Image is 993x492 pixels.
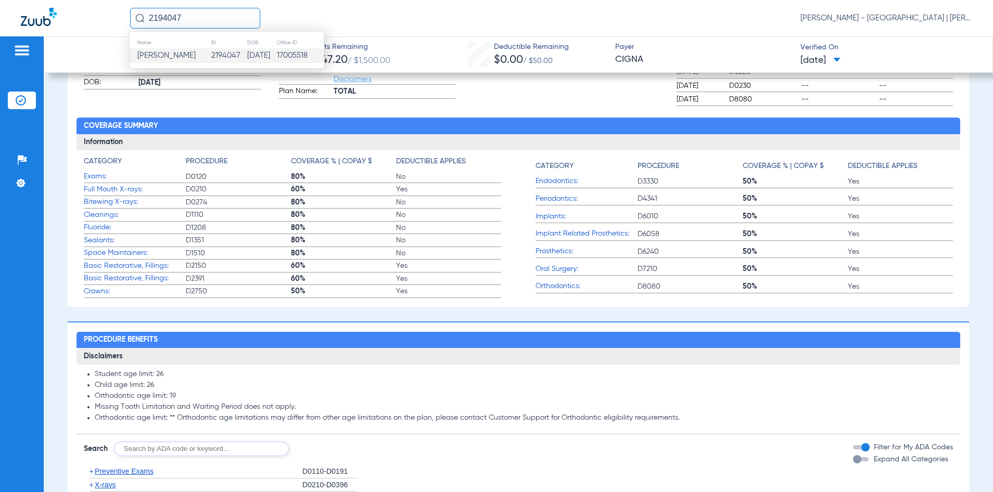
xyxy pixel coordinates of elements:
[874,456,948,463] span: Expand All Categories
[186,261,291,271] span: D2150
[291,184,396,195] span: 60%
[90,467,94,475] span: +
[90,481,94,489] span: +
[743,176,848,187] span: 50%
[77,118,960,134] h2: Coverage Summary
[130,8,260,29] input: Search for patients
[186,184,291,195] span: D0210
[536,246,638,257] span: Prosthetics:
[396,286,501,296] span: Yes
[84,286,186,297] span: Crowns:
[677,81,720,91] span: [DATE]
[334,86,456,97] span: TOTAL
[247,48,276,63] td: [DATE]
[396,156,466,167] h4: Deductible Applies
[84,444,108,454] span: Search
[536,156,638,175] app-breakdown-title: Category
[800,54,841,67] span: [DATE]
[84,77,135,89] span: DOB:
[84,197,186,208] span: Bitewing X-rays:
[186,156,227,167] h4: Procedure
[84,156,122,167] h4: Category
[95,392,953,401] li: Orthodontic age limit: 19
[879,81,953,91] span: --
[291,261,396,271] span: 60%
[848,156,953,175] app-breakdown-title: Deductible Applies
[95,467,154,475] span: Preventive Exams
[279,63,330,84] span: Downgrades:
[638,193,743,204] span: D4341
[211,37,247,48] th: ID
[396,274,501,284] span: Yes
[211,48,247,63] td: 2194047
[95,413,953,423] li: Orthodontic age limit: ** Orthodontic age limitations may differ from other age limitations on th...
[291,223,396,233] span: 80%
[396,197,501,208] span: No
[743,281,848,292] span: 50%
[800,42,976,53] span: Verified On
[95,403,953,412] li: Missing Tooth Limitation and Waiting Period does not apply.
[302,465,357,478] div: D0110-D0191
[638,161,679,172] h4: Procedure
[186,235,291,245] span: D1351
[800,13,972,23] span: [PERSON_NAME] - [GEOGRAPHIC_DATA] | [PERSON_NAME]
[848,176,953,187] span: Yes
[396,184,501,195] span: Yes
[95,381,953,390] li: Child age limit: 26
[135,14,145,23] img: Search Icon
[638,229,743,239] span: D6058
[743,247,848,257] span: 50%
[396,210,501,220] span: No
[638,264,743,274] span: D7210
[638,247,743,257] span: D6240
[743,264,848,274] span: 50%
[536,161,574,172] h4: Category
[536,281,638,292] span: Orthodontics:
[729,94,798,105] span: D8080
[186,197,291,208] span: D0274
[291,274,396,284] span: 60%
[848,161,918,172] h4: Deductible Applies
[302,478,357,492] div: D0210-D0396
[848,281,953,292] span: Yes
[84,171,186,182] span: Exams:
[536,193,638,204] span: Periodontics:
[941,442,993,492] iframe: Chat Widget
[84,222,186,233] span: Fluoride:
[638,281,743,292] span: D8080
[84,184,186,195] span: Full Mouth X-rays:
[276,37,324,48] th: Office ID
[303,55,348,66] span: $1,347.20
[872,442,953,453] label: Filter for My ADA Codes
[14,44,30,57] img: hamburger-icon
[291,286,396,296] span: 50%
[879,94,953,105] span: --
[77,348,960,365] h3: Disclaimers
[130,37,211,48] th: Name
[396,248,501,258] span: No
[84,273,186,284] span: Basic Restorative, Fillings:
[291,156,396,171] app-breakdown-title: Coverage % | Copay $
[186,210,291,220] span: D1110
[536,211,638,222] span: Implants:
[279,86,330,98] span: Plan Name:
[186,274,291,284] span: D2391
[138,77,261,88] span: [DATE]
[95,370,953,379] li: Student age limit: 26
[95,481,116,489] span: X-rays
[396,172,501,182] span: No
[77,332,960,348] h2: Procedure Benefits
[137,51,196,59] span: [PERSON_NAME]
[536,176,638,187] span: Endodontics:
[743,161,824,172] h4: Coverage % | Copay $
[21,8,57,26] img: Zuub Logo
[186,286,291,296] span: D2750
[291,172,396,182] span: 80%
[638,176,743,187] span: D3330
[729,81,798,91] span: D0230
[677,94,720,105] span: [DATE]
[186,223,291,233] span: D1208
[848,247,953,257] span: Yes
[77,134,960,151] h3: Information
